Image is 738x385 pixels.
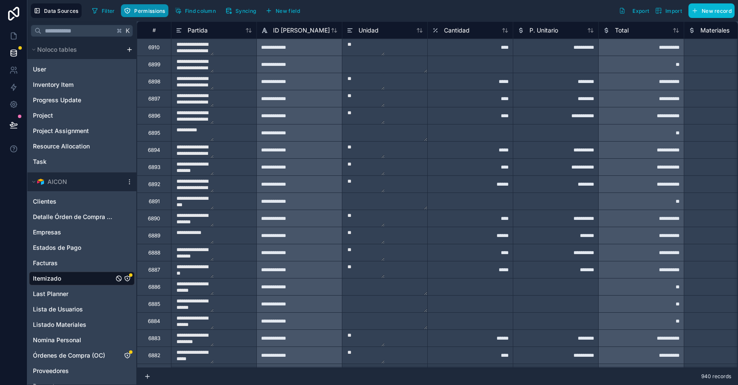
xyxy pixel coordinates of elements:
div: 6895 [148,130,160,136]
span: Syncing [235,8,256,14]
span: K [125,28,131,34]
span: Cantidad [444,26,470,35]
button: Export [616,3,652,18]
a: New record [685,3,735,18]
div: 6894 [148,147,160,154]
span: Total [615,26,629,35]
button: Filter [88,4,118,17]
div: 6891 [149,198,160,205]
button: New field [262,4,303,17]
span: Permissions [134,8,165,14]
span: 940 records [701,373,731,380]
div: 6898 [148,78,160,85]
div: 6888 [148,249,160,256]
div: 6886 [148,284,160,290]
div: 6896 [148,113,160,119]
div: 6883 [148,335,160,342]
a: Syncing [222,4,262,17]
div: 6887 [148,267,160,273]
span: New field [276,8,300,14]
button: Data Sources [31,3,82,18]
button: Find column [172,4,219,17]
span: Data Sources [44,8,79,14]
div: 6882 [148,352,160,359]
div: 6892 [148,181,160,188]
span: Materiales [700,26,729,35]
div: 6884 [148,318,160,325]
span: P. Unitario [529,26,558,35]
button: Import [652,3,685,18]
span: Import [665,8,682,14]
div: # [144,27,165,33]
span: New record [702,8,732,14]
span: Unidad [359,26,379,35]
div: 6897 [148,95,160,102]
div: 6885 [148,301,160,308]
div: 6899 [148,61,160,68]
button: Syncing [222,4,259,17]
button: New record [688,3,735,18]
div: 6889 [148,232,160,239]
span: Find column [185,8,216,14]
span: Filter [102,8,115,14]
span: ID [PERSON_NAME] [273,26,330,35]
span: Export [632,8,649,14]
a: Permissions [121,4,171,17]
div: 6893 [148,164,160,171]
div: 6890 [148,215,160,222]
div: 6910 [148,44,160,51]
span: Partida [188,26,208,35]
button: Permissions [121,4,168,17]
